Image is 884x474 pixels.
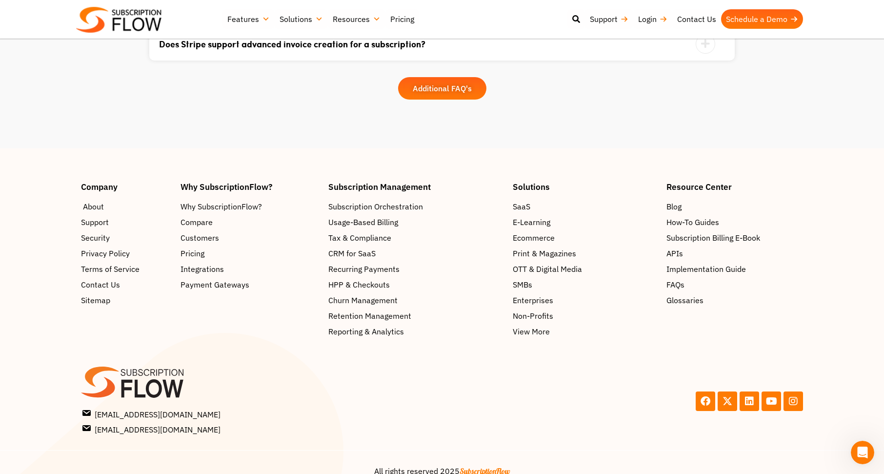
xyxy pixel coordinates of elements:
[328,294,398,306] span: Churn Management
[83,423,439,435] a: [EMAIL_ADDRESS][DOMAIN_NAME]
[513,232,555,244] span: Ecommerce
[181,279,319,290] a: Payment Gateways
[181,183,319,191] h4: Why SubscriptionFlow?
[513,263,582,275] span: OTT & Digital Media
[76,7,161,33] img: Subscriptionflow
[666,294,703,306] span: Glossaries
[385,9,419,29] a: Pricing
[513,232,657,244] a: Ecommerce
[181,216,319,228] a: Compare
[81,216,109,228] span: Support
[666,232,803,244] a: Subscription Billing E-Book
[666,279,803,290] a: FAQs
[159,40,701,48] a: Does Stripe support advanced invoice creation for a subscription?
[81,279,171,290] a: Contact Us
[328,232,391,244] span: Tax & Compliance
[181,216,213,228] span: Compare
[666,201,803,212] a: Blog
[666,294,803,306] a: Glossaries
[666,247,803,259] a: APIs
[81,367,183,398] img: SF-logo
[666,201,682,212] span: Blog
[666,183,803,191] h4: Resource Center
[181,263,319,275] a: Integrations
[666,232,760,244] span: Subscription Billing E-Book
[666,279,684,290] span: FAQs
[513,201,657,212] a: SaaS
[81,232,171,244] a: Security
[328,279,390,290] span: HPP & Checkouts
[328,263,400,275] span: Recurring Payments
[328,294,503,306] a: Churn Management
[666,247,683,259] span: APIs
[666,263,746,275] span: Implementation Guide
[81,216,171,228] a: Support
[513,183,657,191] h4: Solutions
[181,247,204,259] span: Pricing
[666,216,719,228] span: How-To Guides
[81,247,130,259] span: Privacy Policy
[513,279,532,290] span: SMBs
[666,263,803,275] a: Implementation Guide
[585,9,633,29] a: Support
[513,326,657,337] a: View More
[328,9,385,29] a: Resources
[222,9,275,29] a: Features
[328,310,411,322] span: Retention Management
[181,232,319,244] a: Customers
[513,310,657,322] a: Non-Profits
[633,9,672,29] a: Login
[328,247,376,259] span: CRM for SaaS
[513,294,553,306] span: Enterprises
[328,201,423,212] span: Subscription Orchestration
[413,84,472,92] span: Additional FAQ's
[513,247,657,259] a: Print & Magazines
[181,201,319,212] a: Why SubscriptionFlow?
[81,232,110,244] span: Security
[666,216,803,228] a: How-To Guides
[328,326,404,337] span: Reporting & Analytics
[81,183,171,191] h4: Company
[513,216,657,228] a: E-Learning
[328,201,503,212] a: Subscription Orchestration
[328,279,503,290] a: HPP & Checkouts
[672,9,721,29] a: Contact Us
[83,201,104,212] span: About
[81,294,171,306] a: Sitemap
[328,216,503,228] a: Usage-Based Billing
[328,216,398,228] span: Usage-Based Billing
[328,183,503,191] h4: Subscription Management
[81,247,171,259] a: Privacy Policy
[328,247,503,259] a: CRM for SaaS
[81,279,120,290] span: Contact Us
[181,201,262,212] span: Why SubscriptionFlow?
[181,247,319,259] a: Pricing
[83,408,221,420] span: [EMAIL_ADDRESS][DOMAIN_NAME]
[181,263,224,275] span: Integrations
[398,77,486,100] a: Additional FAQ's
[81,294,110,306] span: Sitemap
[513,326,550,337] span: View More
[81,263,140,275] span: Terms of Service
[328,263,503,275] a: Recurring Payments
[275,9,328,29] a: Solutions
[328,310,503,322] a: Retention Management
[81,201,171,212] a: About
[513,279,657,290] a: SMBs
[81,263,171,275] a: Terms of Service
[513,294,657,306] a: Enterprises
[328,326,503,337] a: Reporting & Analytics
[513,216,550,228] span: E-Learning
[83,408,439,420] a: [EMAIL_ADDRESS][DOMAIN_NAME]
[181,232,219,244] span: Customers
[513,263,657,275] a: OTT & Digital Media
[851,441,874,464] iframe: Intercom live chat
[83,423,221,435] span: [EMAIL_ADDRESS][DOMAIN_NAME]
[513,310,553,322] span: Non-Profits
[181,279,249,290] span: Payment Gateways
[513,247,576,259] span: Print & Magazines
[513,201,530,212] span: SaaS
[721,9,803,29] a: Schedule a Demo
[328,232,503,244] a: Tax & Compliance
